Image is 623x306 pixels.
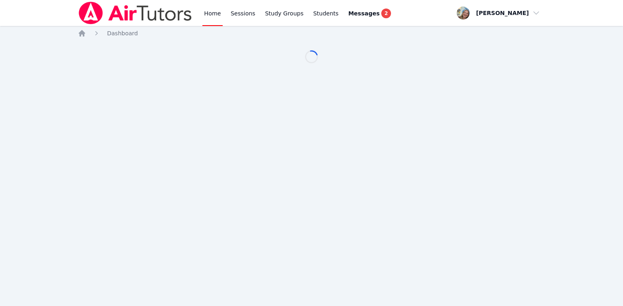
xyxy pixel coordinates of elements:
[348,9,380,17] span: Messages
[78,2,193,24] img: Air Tutors
[381,9,391,18] span: 2
[107,30,138,37] span: Dashboard
[78,29,545,37] nav: Breadcrumb
[107,29,138,37] a: Dashboard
